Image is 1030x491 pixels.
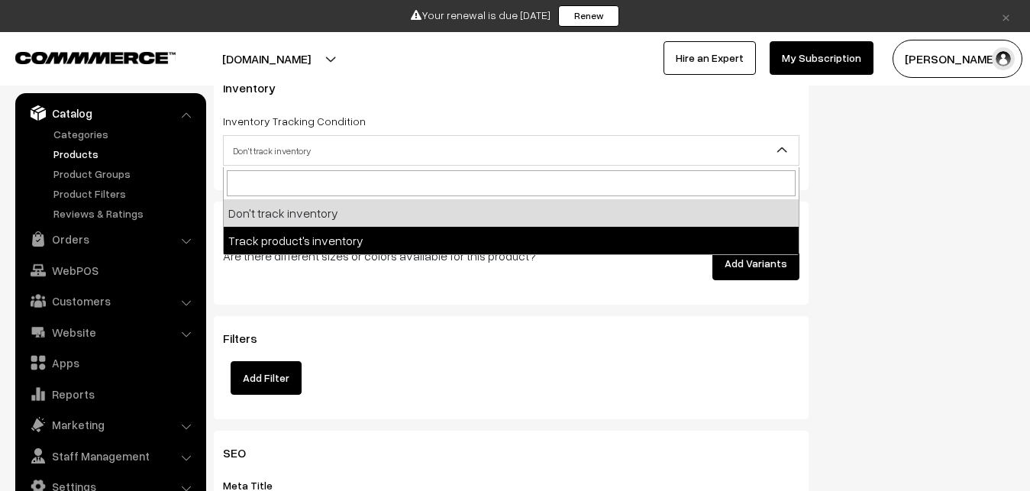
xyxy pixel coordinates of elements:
[996,7,1016,25] a: ×
[223,247,599,265] p: Are there different sizes or colors available for this product?
[224,137,799,164] span: Don't track inventory
[19,442,201,470] a: Staff Management
[664,41,756,75] a: Hire an Expert
[770,41,873,75] a: My Subscription
[169,40,364,78] button: [DOMAIN_NAME]
[712,247,799,280] button: Add Variants
[19,225,201,253] a: Orders
[224,199,799,227] li: Don't track inventory
[15,47,149,66] a: COMMMERCE
[223,331,276,346] span: Filters
[223,113,366,129] label: Inventory Tracking Condition
[231,361,302,395] button: Add Filter
[19,287,201,315] a: Customers
[50,186,201,202] a: Product Filters
[19,380,201,408] a: Reports
[223,80,294,95] span: Inventory
[558,5,619,27] a: Renew
[19,349,201,376] a: Apps
[50,146,201,162] a: Products
[19,99,201,127] a: Catalog
[5,5,1025,27] div: Your renewal is due [DATE]
[992,47,1015,70] img: user
[19,411,201,438] a: Marketing
[224,227,799,254] li: Track product's inventory
[223,135,799,166] span: Don't track inventory
[19,318,201,346] a: Website
[19,257,201,284] a: WebPOS
[50,166,201,182] a: Product Groups
[893,40,1022,78] button: [PERSON_NAME]
[223,445,264,460] span: SEO
[15,52,176,63] img: COMMMERCE
[50,205,201,221] a: Reviews & Ratings
[50,126,201,142] a: Categories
